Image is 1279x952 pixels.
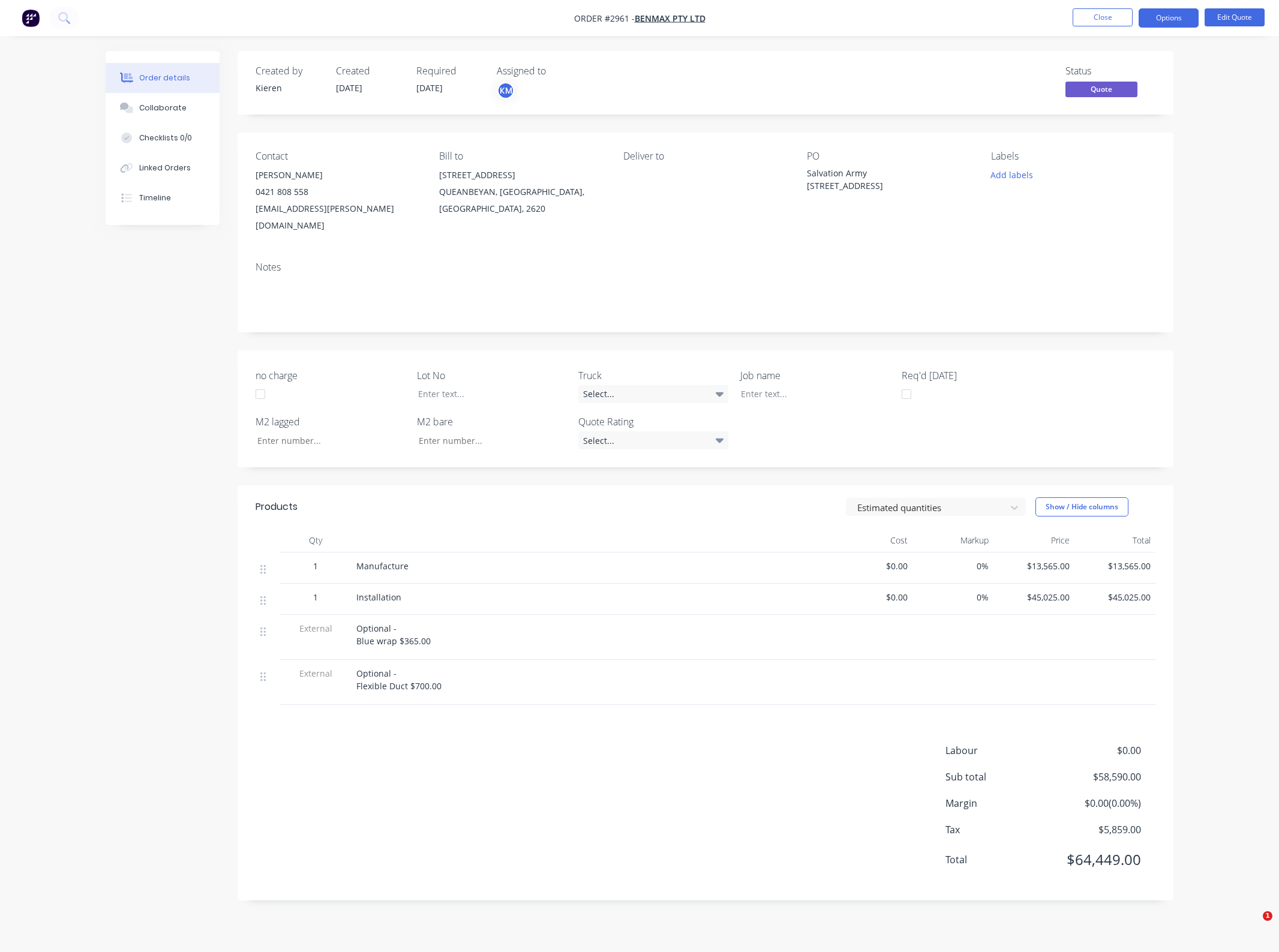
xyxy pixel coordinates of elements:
[1205,8,1265,26] button: Edit Quote
[256,500,298,514] div: Products
[417,368,567,383] label: Lot No
[256,82,322,94] div: Kieren
[1035,497,1128,516] button: Show / Hide columns
[635,13,705,24] a: Benmax Pty Ltd
[1139,8,1199,28] button: Options
[807,151,971,162] div: PO
[1074,528,1155,552] div: Total
[139,73,190,83] div: Order details
[945,852,1052,867] span: Total
[139,163,191,173] div: Linked Orders
[998,560,1070,572] span: $13,565.00
[945,796,1052,810] span: Margin
[416,82,443,94] span: [DATE]
[106,183,220,213] button: Timeline
[1052,822,1141,837] span: $5,859.00
[417,415,567,429] label: M2 bare
[902,368,1052,383] label: Req'd [DATE]
[439,151,604,162] div: Bill to
[439,184,604,217] div: QUEANBEYAN, [GEOGRAPHIC_DATA], [GEOGRAPHIC_DATA], 2620
[313,591,318,603] span: 1
[247,431,406,449] input: Enter number...
[740,368,890,383] label: Job name
[256,65,322,77] div: Created by
[1073,8,1133,26] button: Close
[912,528,993,552] div: Markup
[578,368,728,383] label: Truck
[106,63,220,93] button: Order details
[280,528,352,552] div: Qty
[139,103,187,113] div: Collaborate
[356,623,431,647] span: Optional - Blue wrap $365.00
[106,123,220,153] button: Checklists 0/0
[623,151,788,162] div: Deliver to
[416,65,482,77] div: Required
[574,13,635,24] span: Order #2961 -
[409,431,567,449] input: Enter number...
[945,822,1052,837] span: Tax
[439,167,604,217] div: [STREET_ADDRESS]QUEANBEYAN, [GEOGRAPHIC_DATA], [GEOGRAPHIC_DATA], 2620
[1052,796,1141,810] span: $0.00 ( 0.00 %)
[1065,82,1137,97] span: Quote
[356,591,401,603] span: Installation
[22,9,40,27] img: Factory
[836,560,908,572] span: $0.00
[578,431,728,449] div: Select...
[336,82,362,94] span: [DATE]
[945,770,1052,784] span: Sub total
[106,153,220,183] button: Linked Orders
[1079,560,1151,572] span: $13,565.00
[336,65,402,77] div: Created
[578,415,728,429] label: Quote Rating
[1052,743,1141,758] span: $0.00
[998,591,1070,603] span: $45,025.00
[993,528,1074,552] div: Price
[356,668,442,692] span: Optional - Flexible Duct $700.00
[313,560,318,572] span: 1
[1052,770,1141,784] span: $58,590.00
[1065,65,1155,77] div: Status
[945,743,1052,758] span: Labour
[256,167,420,184] div: [PERSON_NAME]
[836,591,908,603] span: $0.00
[1263,911,1272,921] span: 1
[284,667,347,680] span: External
[256,184,420,200] div: 0421 808 558
[256,200,420,234] div: [EMAIL_ADDRESS][PERSON_NAME][DOMAIN_NAME]
[1079,591,1151,603] span: $45,025.00
[256,262,1155,273] div: Notes
[917,560,989,572] span: 0%
[256,151,420,162] div: Contact
[256,415,406,429] label: M2 lagged
[106,93,220,123] button: Collaborate
[439,167,604,184] div: [STREET_ADDRESS]
[139,193,171,203] div: Timeline
[139,133,192,143] div: Checklists 0/0
[984,167,1039,183] button: Add labels
[256,368,406,383] label: no charge
[807,167,957,192] div: Salvation Army [STREET_ADDRESS]
[1052,849,1141,870] span: $64,449.00
[578,385,728,403] div: Select...
[917,591,989,603] span: 0%
[256,167,420,234] div: [PERSON_NAME]0421 808 558[EMAIL_ADDRESS][PERSON_NAME][DOMAIN_NAME]
[1238,911,1267,940] iframe: Intercom live chat
[831,528,912,552] div: Cost
[356,560,409,572] span: Manufacture
[991,151,1155,162] div: Labels
[497,65,617,77] div: Assigned to
[284,622,347,635] span: External
[497,82,515,100] button: KM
